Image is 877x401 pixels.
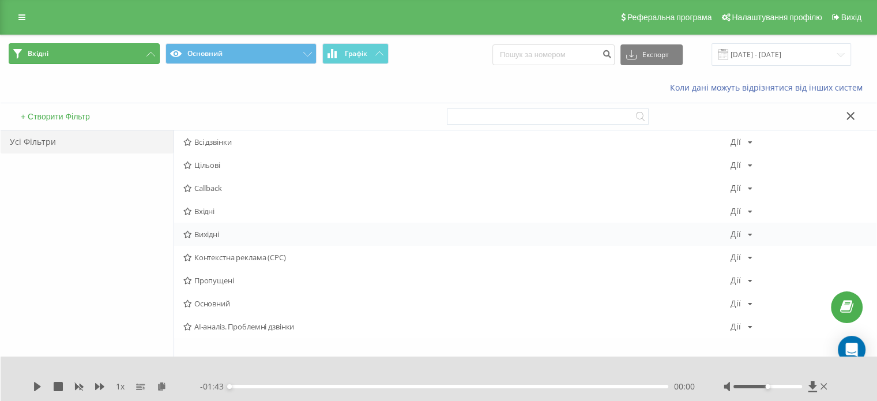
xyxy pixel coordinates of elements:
[345,50,367,58] span: Графік
[731,299,741,308] div: Дії
[183,138,731,146] span: Всі дзвінки
[183,230,731,238] span: Вихідні
[116,381,125,392] span: 1 x
[620,44,683,65] button: Експорт
[731,323,741,331] div: Дії
[183,253,731,261] span: Контекстна реклама (CPC)
[674,381,695,392] span: 00:00
[842,111,859,123] button: Закрити
[765,384,770,389] div: Accessibility label
[165,43,317,64] button: Основний
[183,184,731,192] span: Callback
[731,161,741,169] div: Дії
[731,276,741,284] div: Дії
[731,253,741,261] div: Дії
[183,161,731,169] span: Цільові
[841,13,861,22] span: Вихід
[731,184,741,192] div: Дії
[28,49,48,58] span: Вхідні
[731,138,741,146] div: Дії
[9,43,160,64] button: Вхідні
[731,207,741,215] div: Дії
[200,381,229,392] span: - 01:43
[627,13,712,22] span: Реферальна програма
[1,130,174,153] div: Усі Фільтри
[492,44,615,65] input: Пошук за номером
[183,276,731,284] span: Пропущені
[732,13,822,22] span: Налаштування профілю
[183,207,731,215] span: Вхідні
[183,323,731,331] span: AI-аналіз. Проблемні дзвінки
[17,111,93,122] button: + Створити Фільтр
[838,336,865,363] div: Open Intercom Messenger
[731,230,741,238] div: Дії
[670,82,868,93] a: Коли дані можуть відрізнятися вiд інших систем
[183,299,731,308] span: Основний
[322,43,389,64] button: Графік
[227,384,232,389] div: Accessibility label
